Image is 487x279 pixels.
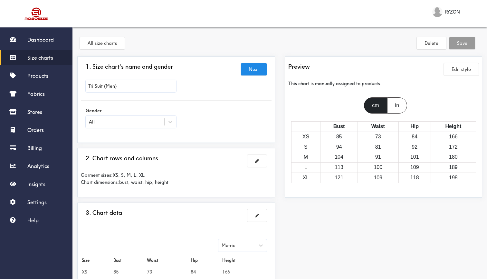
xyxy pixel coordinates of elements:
label: Gender [86,105,176,116]
span: Insights [27,181,45,187]
div: Garment sizes: XS, S, M, L, XL Chart dimensions: bust, waist, hip, height [81,167,272,191]
th: Bust [112,255,146,266]
th: Height [221,255,272,266]
div: in [387,97,407,114]
img: RYZON [432,7,443,17]
td: 113 [320,163,358,173]
td: 81 [358,142,398,152]
span: Dashboard [27,36,54,43]
td: 109 [398,163,431,173]
td: 85 [320,132,358,142]
td: S [291,142,320,152]
span: Size charts [27,55,53,61]
td: 189 [431,163,476,173]
th: Waist [146,255,190,266]
td: 91 [358,152,398,163]
button: Save [449,37,475,49]
td: M [291,152,320,163]
div: cm [364,97,387,114]
span: Settings [27,199,47,205]
td: 166 [221,266,272,278]
th: Hip [190,255,221,266]
td: 166 [431,132,476,142]
span: Billing [27,145,42,151]
td: 104 [320,152,358,163]
span: Stores [27,109,42,115]
td: 84 [190,266,221,278]
td: 84 [398,132,431,142]
button: Next [241,63,267,75]
td: 94 [320,142,358,152]
td: 73 [358,132,398,142]
span: Orders [27,127,44,133]
div: This chart is manually assigned to products. [288,75,479,92]
th: Bust [320,121,358,132]
td: 198 [431,173,476,183]
span: Products [27,73,48,79]
td: XS [291,132,320,142]
button: Delete [417,37,446,49]
td: 92 [398,142,431,152]
td: 172 [431,142,476,152]
button: Edit style [444,63,479,75]
span: RYZON [445,8,460,15]
h3: 3. Chart data [86,209,122,216]
td: L [291,163,320,173]
td: XL [291,173,320,183]
div: Metric [222,242,235,249]
button: All size charts [80,37,125,49]
th: Waist [358,121,398,132]
td: 73 [146,266,190,278]
td: 100 [358,163,398,173]
div: All [89,118,95,125]
img: Robosize [12,5,61,23]
b: XS [82,269,87,275]
span: Help [27,217,39,224]
td: 101 [398,152,431,163]
span: Analytics [27,163,49,169]
h3: 1. Size chart's name and gender [86,63,173,70]
span: Fabrics [27,91,45,97]
h3: 2. Chart rows and columns [86,155,158,162]
th: Hip [398,121,431,132]
th: Height [431,121,476,132]
h3: Preview [288,63,310,70]
td: 121 [320,173,358,183]
td: 109 [358,173,398,183]
th: Size [81,255,112,266]
td: 180 [431,152,476,163]
td: 85 [112,266,146,278]
td: 118 [398,173,431,183]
